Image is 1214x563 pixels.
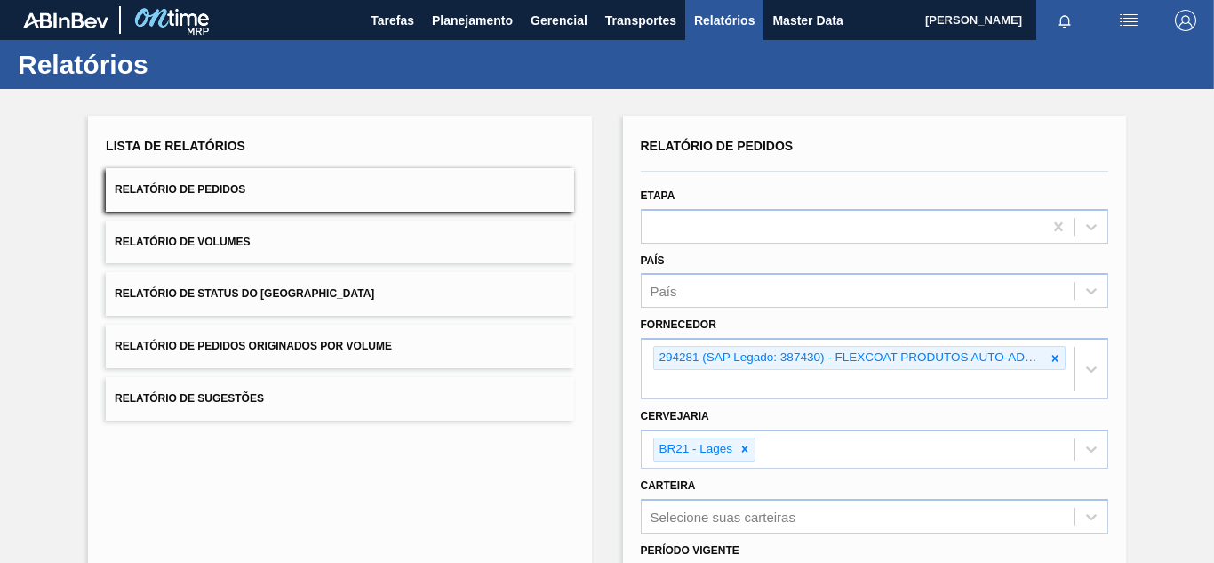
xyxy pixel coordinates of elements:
div: País [651,284,677,299]
button: Relatório de Volumes [106,221,573,264]
button: Relatório de Sugestões [106,377,573,421]
span: Relatório de Sugestões [115,392,264,405]
div: BR21 - Lages [654,438,736,461]
span: Relatório de Pedidos [641,139,794,153]
span: Transportes [605,10,676,31]
span: Relatórios [694,10,755,31]
h1: Relatórios [18,54,333,75]
span: Relatório de Pedidos [115,183,245,196]
span: Tarefas [371,10,414,31]
img: userActions [1118,10,1139,31]
label: Cervejaria [641,410,709,422]
span: Planejamento [432,10,513,31]
span: Relatório de Pedidos Originados por Volume [115,340,392,352]
button: Notificações [1036,8,1093,33]
span: Lista de Relatórios [106,139,245,153]
label: País [641,254,665,267]
label: Etapa [641,189,675,202]
button: Relatório de Pedidos [106,168,573,212]
div: 294281 (SAP Legado: 387430) - FLEXCOAT PRODUTOS AUTO-ADESIVOS S/A-ADESIVOS SA- [654,347,1045,369]
span: Relatório de Volumes [115,236,250,248]
label: Período Vigente [641,544,739,557]
label: Carteira [641,479,696,492]
button: Relatório de Pedidos Originados por Volume [106,325,573,368]
span: Gerencial [531,10,587,31]
div: Selecione suas carteiras [651,509,795,524]
button: Relatório de Status do [GEOGRAPHIC_DATA] [106,272,573,316]
img: Logout [1175,10,1196,31]
img: TNhmsLtSVTkK8tSr43FrP2fwEKptu5GPRR3wAAAABJRU5ErkJggg== [23,12,108,28]
label: Fornecedor [641,318,716,331]
span: Master Data [772,10,843,31]
span: Relatório de Status do [GEOGRAPHIC_DATA] [115,287,374,300]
